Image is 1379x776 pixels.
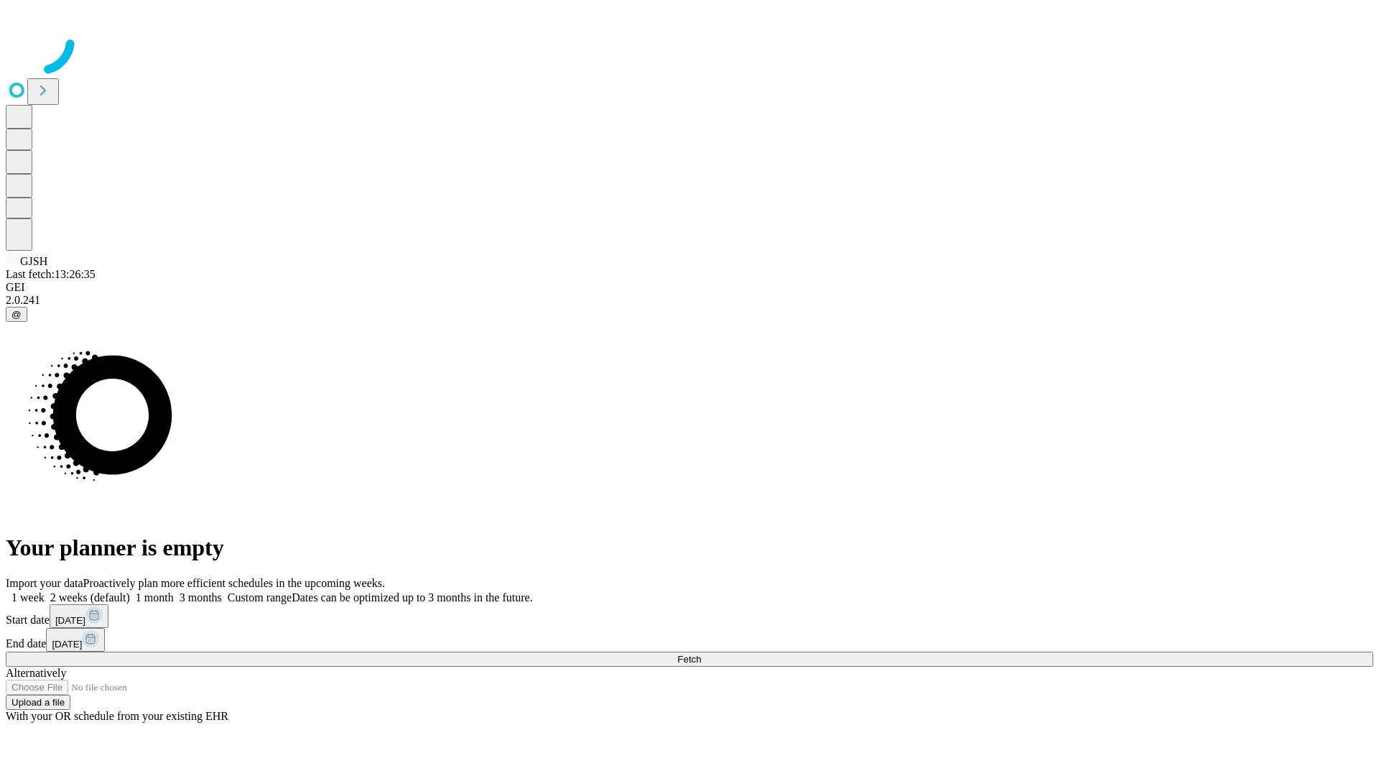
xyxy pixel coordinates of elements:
[6,268,96,280] span: Last fetch: 13:26:35
[6,577,83,589] span: Import your data
[6,710,228,722] span: With your OR schedule from your existing EHR
[6,667,66,679] span: Alternatively
[6,307,27,322] button: @
[6,695,70,710] button: Upload a file
[6,294,1373,307] div: 2.0.241
[11,591,45,604] span: 1 week
[50,604,108,628] button: [DATE]
[52,639,82,650] span: [DATE]
[11,309,22,320] span: @
[46,628,105,652] button: [DATE]
[6,281,1373,294] div: GEI
[6,628,1373,652] div: End date
[228,591,292,604] span: Custom range
[136,591,174,604] span: 1 month
[180,591,222,604] span: 3 months
[677,654,701,665] span: Fetch
[6,604,1373,628] div: Start date
[55,615,85,626] span: [DATE]
[83,577,385,589] span: Proactively plan more efficient schedules in the upcoming weeks.
[20,255,47,267] span: GJSH
[292,591,532,604] span: Dates can be optimized up to 3 months in the future.
[6,535,1373,561] h1: Your planner is empty
[6,652,1373,667] button: Fetch
[50,591,130,604] span: 2 weeks (default)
